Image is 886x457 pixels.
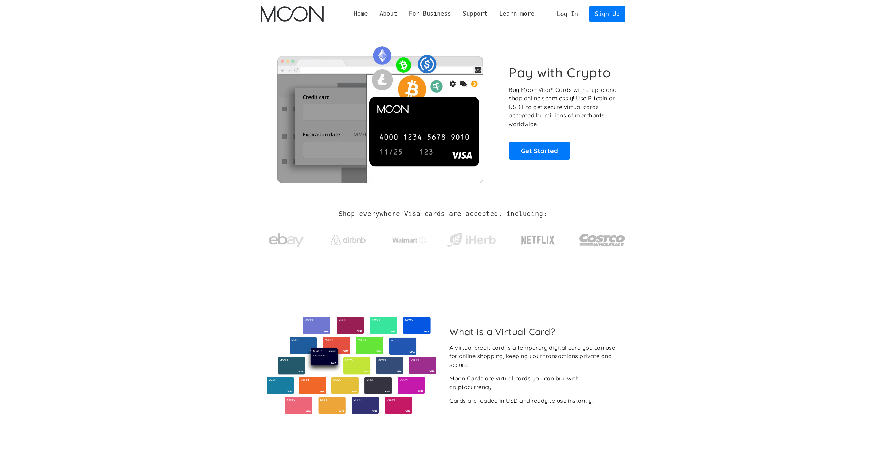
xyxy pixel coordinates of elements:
[493,9,540,18] div: Learn more
[261,6,324,22] a: home
[322,228,374,249] a: Airbnb
[449,326,620,337] h2: What is a Virtual Card?
[449,344,620,369] div: A virtual credit card is a temporary digital card you can use for online shopping, keeping your t...
[409,9,451,18] div: For Business
[392,236,427,244] img: Walmart
[261,222,313,255] a: ebay
[551,6,584,22] a: Log In
[445,231,497,249] img: iHerb
[261,41,499,183] img: Moon Cards let you spend your crypto anywhere Visa is accepted.
[384,229,436,248] a: Walmart
[261,6,324,22] img: Moon Logo
[509,86,618,128] p: Buy Moon Visa® Cards with crypto and shop online seamlessly! Use Bitcoin or USDT to get secure vi...
[445,224,497,253] a: iHerb
[331,235,366,245] img: Airbnb
[579,227,626,253] img: Costco
[449,374,620,391] div: Moon Cards are virtual cards you can buy with cryptocurrency.
[579,220,626,257] a: Costco
[589,6,625,22] a: Sign Up
[463,9,487,18] div: Support
[266,317,437,414] img: Virtual cards from Moon
[403,9,457,18] div: For Business
[507,224,569,252] a: Netflix
[509,65,611,80] h1: Pay with Crypto
[509,142,570,159] a: Get Started
[374,9,403,18] div: About
[449,396,593,405] div: Cards are loaded in USD and ready to use instantly.
[348,9,374,18] a: Home
[339,210,547,218] h2: Shop everywhere Visa cards are accepted, including:
[269,229,304,251] img: ebay
[499,9,534,18] div: Learn more
[457,9,493,18] div: Support
[379,9,397,18] div: About
[520,231,555,249] img: Netflix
